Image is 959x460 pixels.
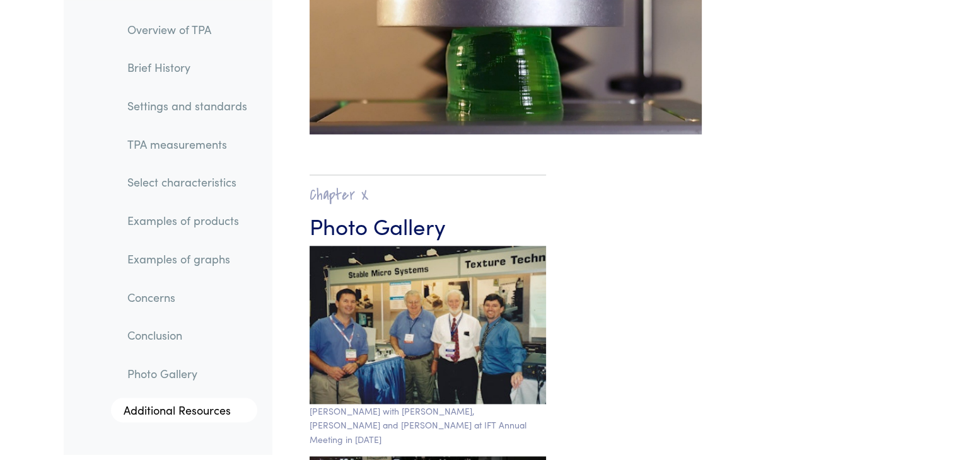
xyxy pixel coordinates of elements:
[117,91,257,120] a: Settings and standards
[117,359,257,388] a: Photo Gallery
[117,54,257,83] a: Brief History
[117,15,257,44] a: Overview of TPA
[111,398,257,423] a: Additional Resources
[117,130,257,159] a: TPA measurements
[117,244,257,273] a: Examples of graphs
[117,168,257,197] a: Select characteristics
[310,404,546,446] p: [PERSON_NAME] with [PERSON_NAME], [PERSON_NAME] and [PERSON_NAME] at IFT Annual Meeting in [DATE]
[310,185,546,205] h2: Chapter X
[117,283,257,312] a: Concerns
[310,210,546,241] h3: Photo Gallery
[117,207,257,236] a: Examples of products
[117,321,257,350] a: Conclusion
